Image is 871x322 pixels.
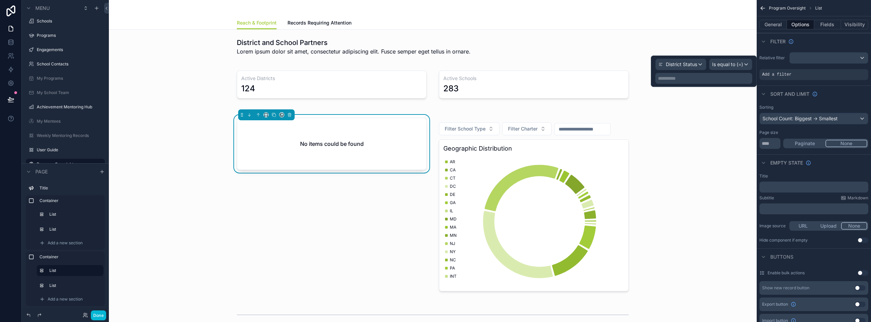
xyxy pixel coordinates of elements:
span: Filter [770,38,786,45]
a: Records Requiring Attention [287,17,351,30]
label: Program Oversight [37,162,101,167]
label: Schools [37,18,103,24]
label: My School Team [37,90,103,95]
label: Subtitle [759,195,774,201]
label: Title [39,185,102,191]
label: Title [759,173,768,179]
button: Is equal to (=) [709,59,752,70]
span: Empty state [770,159,803,166]
div: scrollable content [22,180,109,308]
label: My Programs [37,76,103,81]
button: School Count: Biggest -> Smallest [759,113,868,124]
label: List [49,227,101,232]
button: Fields [814,20,841,29]
span: List [815,5,822,11]
span: Reach & Footprint [237,19,277,26]
button: General [759,20,787,29]
label: List [49,212,101,217]
span: Add a filter [762,72,791,77]
span: Add a new section [48,240,83,246]
span: Records Requiring Attention [287,19,351,26]
label: Image source [759,223,787,229]
label: Weekly Mentoring Records [37,133,103,138]
span: District Status [666,61,697,68]
button: District Status [655,59,706,70]
div: School Count: Biggest -> Smallest [760,113,868,124]
div: Hide component if empty [759,237,808,243]
span: Markdown [848,195,868,201]
span: Buttons [770,254,793,260]
div: Show new record button [762,285,809,291]
span: Add a new section [48,296,83,302]
button: Options [787,20,814,29]
span: Export button [762,302,788,307]
span: Page [35,168,48,175]
button: Upload [816,222,841,230]
label: Sorting [759,105,773,110]
button: None [841,222,867,230]
label: List [49,283,101,288]
label: Container [39,198,102,203]
label: Page size [759,130,778,135]
button: URL [790,222,816,230]
div: scrollable content [759,203,868,214]
label: Achievement Mentoring Hub [37,104,103,110]
label: Relative filter [759,55,787,61]
button: Visibility [841,20,868,29]
div: scrollable content [759,182,868,193]
label: Programs [37,33,103,38]
label: Enable bulk actions [768,270,805,276]
span: Sort And Limit [770,91,809,97]
span: Program Oversight [769,5,806,11]
label: School Contacts [37,61,103,67]
label: User Guide [37,147,103,153]
h2: No items could be found [300,140,364,148]
a: Markdown [841,195,868,201]
button: None [825,140,867,147]
button: Done [91,310,106,320]
label: Container [39,254,102,260]
span: Menu [35,5,50,12]
label: My Mentees [37,119,103,124]
label: Engagements [37,47,103,52]
button: Paginate [784,140,825,147]
span: Is equal to (=) [712,61,743,68]
label: List [49,268,98,273]
a: Reach & Footprint [237,17,277,30]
